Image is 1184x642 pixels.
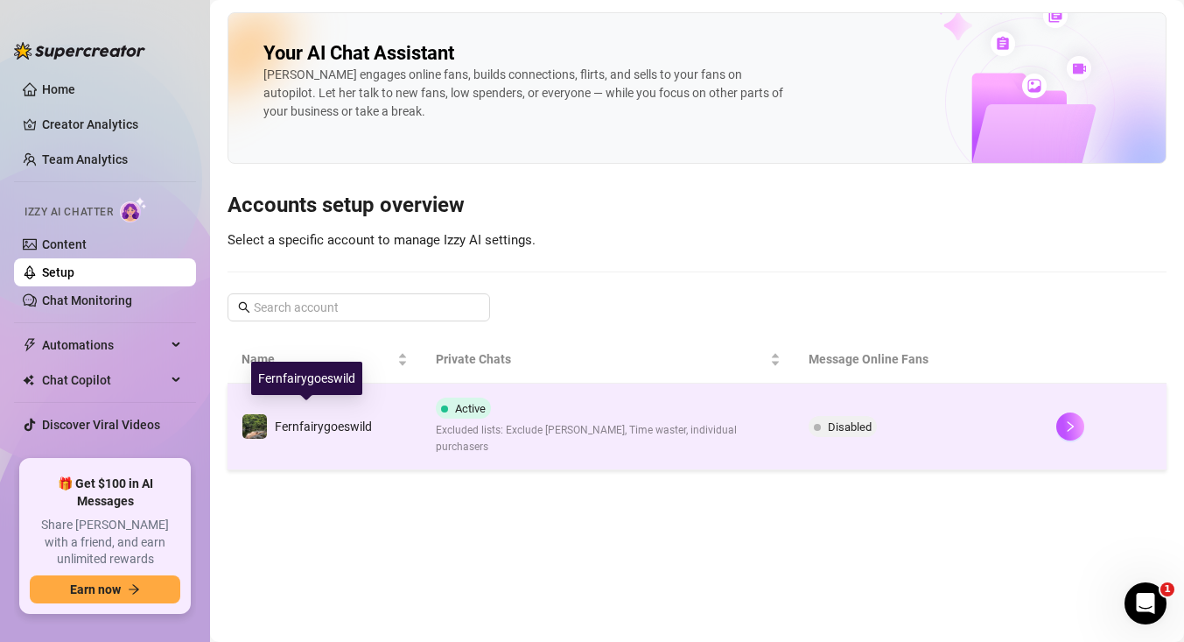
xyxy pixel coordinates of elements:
[42,331,166,359] span: Automations
[42,418,160,432] a: Discover Viral Videos
[228,192,1166,220] h3: Accounts setup overview
[42,82,75,96] a: Home
[1056,413,1084,441] button: right
[238,301,250,314] span: search
[128,583,140,596] span: arrow-right
[436,349,766,369] span: Private Chats
[23,374,34,386] img: Chat Copilot
[70,582,121,596] span: Earn now
[228,335,422,384] th: Name
[42,110,182,138] a: Creator Analytics
[228,232,536,248] span: Select a specific account to manage Izzy AI settings.
[25,204,113,221] span: Izzy AI Chatter
[23,338,37,352] span: thunderbolt
[30,575,180,603] button: Earn nowarrow-right
[242,414,267,439] img: Fernfairygoeswild
[120,197,147,222] img: AI Chatter
[795,335,1043,384] th: Message Online Fans
[263,41,454,66] h2: Your AI Chat Assistant
[14,42,145,60] img: logo-BBDzfeDw.svg
[42,237,87,251] a: Content
[1064,420,1076,433] span: right
[1160,582,1174,596] span: 1
[263,66,788,121] div: [PERSON_NAME] engages online fans, builds connections, flirts, and sells to your fans on autopilo...
[42,293,132,307] a: Chat Monitoring
[30,517,180,568] span: Share [PERSON_NAME] with a friend, and earn unlimited rewards
[455,402,486,415] span: Active
[42,152,128,166] a: Team Analytics
[42,366,166,394] span: Chat Copilot
[1124,582,1166,624] iframe: Intercom live chat
[251,362,362,395] div: Fernfairygoeswild
[275,420,372,434] span: Fernfairygoeswild
[436,422,780,455] span: Excluded lists: Exclude [PERSON_NAME], Time waster, individual purchasers
[42,265,74,279] a: Setup
[254,298,466,317] input: Search account
[30,476,180,510] span: 🎁 Get $100 in AI Messages
[422,335,794,384] th: Private Chats
[828,420,872,434] span: Disabled
[242,349,394,369] span: Name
